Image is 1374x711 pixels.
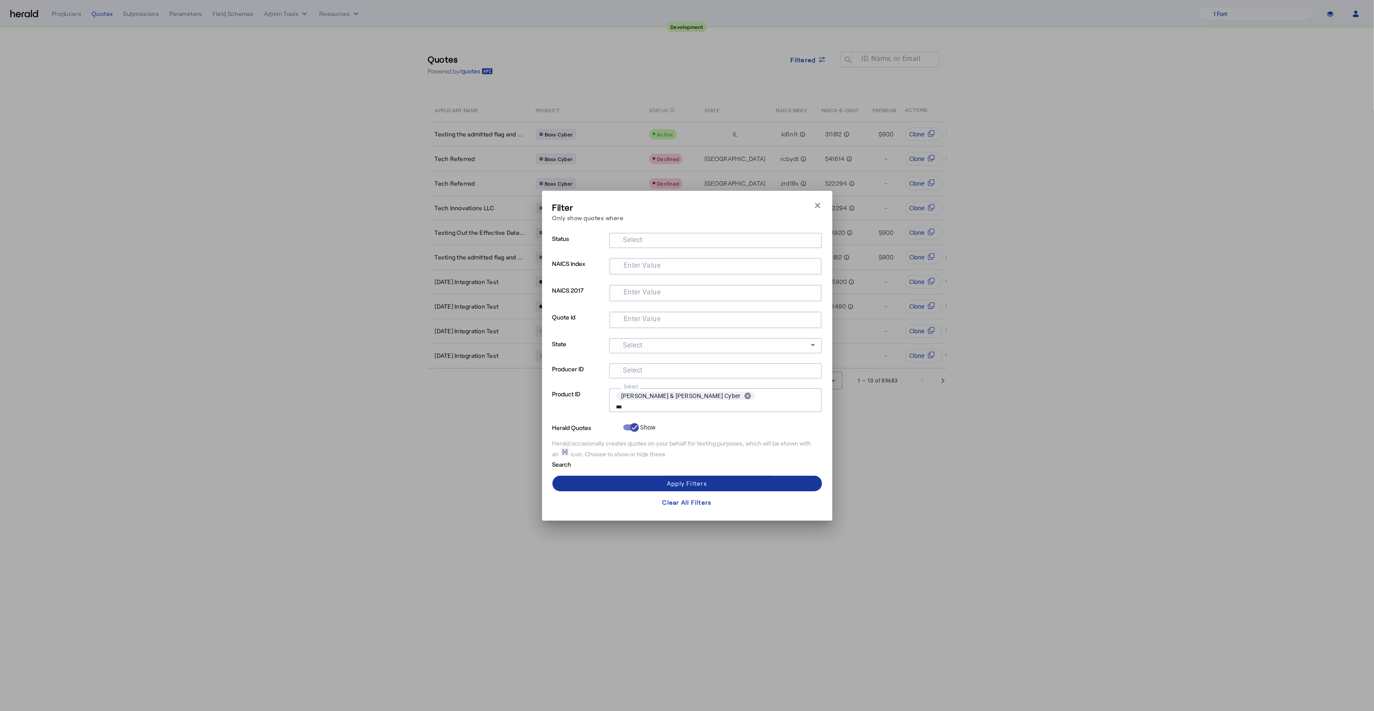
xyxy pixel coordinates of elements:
mat-label: Enter Value [624,261,661,269]
span: [PERSON_NAME] & [PERSON_NAME] Cyber [621,392,741,400]
p: Search [552,458,620,469]
mat-label: Select [624,384,639,390]
button: Clear All Filters [552,495,822,510]
label: Show [639,423,656,432]
p: NAICS Index [552,258,606,284]
mat-label: Enter Value [624,288,661,296]
p: Producer ID [552,363,606,388]
div: Apply Filters [667,479,707,488]
div: Herald occasionally creates quotes on your behalf for testing purposes, which will be shown with ... [552,439,822,458]
p: Product ID [552,388,606,422]
p: NAICS 2017 [552,284,606,311]
h3: Filter [552,201,624,213]
button: remove Crum & Forster Cyber [740,392,755,400]
p: State [552,338,606,363]
p: Herald Quotes [552,422,620,432]
mat-label: Enter Value [624,315,661,323]
mat-chip-grid: Selection [616,234,815,245]
p: Status [552,233,606,258]
mat-label: Select [623,236,643,244]
mat-chip-grid: Selection [617,260,814,271]
mat-chip-grid: Selection [617,314,814,324]
mat-chip-grid: Selection [617,287,814,297]
p: Quote Id [552,311,606,338]
mat-label: Select [623,341,643,349]
mat-chip-grid: Selection [616,365,815,375]
p: Only show quotes where [552,213,624,222]
div: Clear All Filters [662,498,711,507]
mat-label: Select [623,366,643,374]
button: Apply Filters [552,476,822,491]
mat-chip-grid: Selection [616,390,815,412]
